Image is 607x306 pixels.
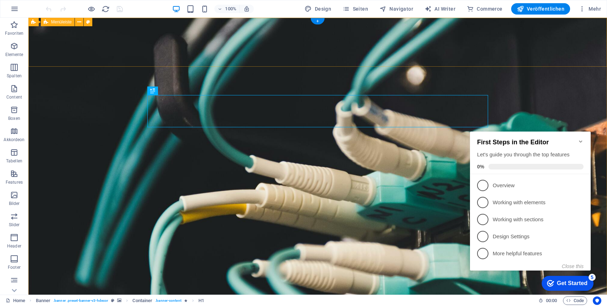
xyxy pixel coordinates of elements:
[3,107,124,124] li: Design Settings
[3,124,124,141] li: More helpful features
[5,30,23,36] p: Favoriten
[26,95,111,102] p: Working with sections
[3,90,124,107] li: Working with sections
[101,5,110,13] button: reload
[26,129,111,136] p: More helpful features
[26,112,111,119] p: Design Settings
[3,73,124,90] li: Working with elements
[6,94,22,100] p: Content
[311,18,324,24] div: +
[51,20,72,24] span: Menüleiste
[244,6,250,12] i: Bei Größenänderung Zoomstufe automatisch an das gewählte Gerät anpassen.
[579,5,601,12] span: Mehr
[90,159,120,165] div: Get Started
[87,5,95,13] button: Klicke hier, um den Vorschau-Modus zu verlassen
[75,155,126,169] div: Get Started 5 items remaining, 0% complete
[343,5,368,12] span: Seiten
[26,78,111,85] p: Working with elements
[95,142,116,148] button: Close this
[340,3,371,15] button: Seiten
[132,296,152,305] span: Klick zum Auswählen. Doppelklick zum Bearbeiten
[3,56,124,73] li: Overview
[53,296,108,305] span: . banner .preset-banner-v3-hdecor
[214,5,240,13] button: 100%
[10,17,116,25] h2: First Steps in the Editor
[6,158,22,164] p: Tabellen
[576,3,604,15] button: Mehr
[7,73,22,79] p: Spalten
[425,5,455,12] span: AI Writer
[551,298,552,303] span: :
[26,61,111,68] p: Overview
[102,5,110,13] i: Seite neu laden
[8,265,21,270] p: Footer
[111,299,114,302] i: Dieses Element ist ein anpassbares Preset
[155,296,181,305] span: . banner-content
[36,296,204,305] nav: breadcrumb
[10,43,21,48] span: 0%
[4,137,24,143] p: Akkordeon
[566,296,584,305] span: Code
[121,152,128,160] div: 5
[464,3,505,15] button: Commerce
[305,5,331,12] span: Design
[538,296,557,305] h6: Session-Zeit
[117,299,121,302] i: Element verfügt über einen Hintergrund
[563,296,587,305] button: Code
[377,3,416,15] button: Navigator
[511,3,570,15] button: Veröffentlichen
[6,179,23,185] p: Features
[302,3,334,15] div: Design (Strg+Alt+Y)
[302,3,334,15] button: Design
[379,5,413,12] span: Navigator
[422,3,458,15] button: AI Writer
[198,296,204,305] span: Klick zum Auswählen. Doppelklick zum Bearbeiten
[10,30,116,37] div: Let's guide you through the top features
[467,5,503,12] span: Commerce
[111,17,116,23] div: Minimize checklist
[184,299,187,302] i: Element enthält eine Animation
[6,296,25,305] a: Klick, um Auswahl aufzuheben. Doppelklick öffnet Seitenverwaltung
[9,222,20,228] p: Slider
[5,52,23,57] p: Elemente
[8,116,20,121] p: Boxen
[7,243,21,249] p: Header
[546,296,557,305] span: 00 00
[5,286,23,291] p: Formular
[593,296,601,305] button: Usercentrics
[225,5,236,13] h6: 100%
[517,5,564,12] span: Veröffentlichen
[9,201,20,206] p: Bilder
[36,296,51,305] span: Klick zum Auswählen. Doppelklick zum Bearbeiten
